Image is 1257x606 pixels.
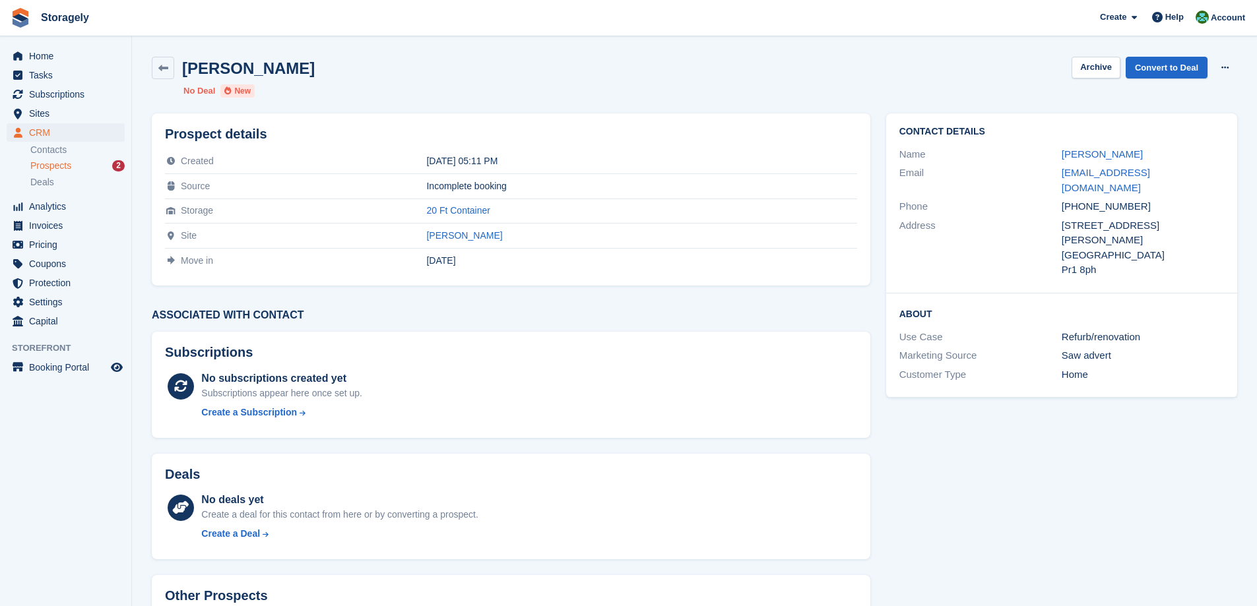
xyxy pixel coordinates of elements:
a: menu [7,235,125,254]
a: Contacts [30,144,125,156]
div: Address [899,218,1062,278]
a: menu [7,293,125,311]
span: Prospects [30,160,71,172]
span: Pricing [29,235,108,254]
div: [DATE] 05:11 PM [426,156,856,166]
h2: Other Prospects [165,588,268,603]
h2: About [899,307,1224,320]
span: Tasks [29,66,108,84]
div: 2 [112,160,125,171]
span: Created [181,156,214,166]
div: [GEOGRAPHIC_DATA] [1062,248,1224,263]
a: Convert to Deal [1126,57,1208,78]
div: Customer Type [899,367,1062,382]
div: Phone [899,199,1062,214]
a: menu [7,197,125,216]
span: Home [29,47,108,65]
span: Coupons [29,255,108,273]
span: Subscriptions [29,85,108,104]
span: Sites [29,104,108,123]
a: menu [7,255,125,273]
span: Storage [181,205,213,216]
a: menu [7,312,125,330]
div: [PERSON_NAME] [1062,233,1224,248]
span: Site [181,230,197,241]
a: Deals [30,175,125,189]
span: Help [1165,11,1184,24]
span: Booking Portal [29,358,108,377]
h2: Subscriptions [165,345,857,360]
a: menu [7,66,125,84]
a: [EMAIL_ADDRESS][DOMAIN_NAME] [1062,167,1150,193]
div: [PHONE_NUMBER] [1062,199,1224,214]
div: Create a Subscription [201,406,297,419]
h3: Associated with contact [152,309,870,321]
div: Marketing Source [899,348,1062,363]
div: Create a deal for this contact from here or by converting a prospect. [201,508,478,522]
a: menu [7,216,125,235]
a: Create a Subscription [201,406,362,419]
span: Source [181,181,210,191]
a: Preview store [109,359,125,375]
div: [STREET_ADDRESS] [1062,218,1224,233]
h2: Deals [165,467,200,482]
div: No subscriptions created yet [201,371,362,386]
span: Analytics [29,197,108,216]
div: Saw advert [1062,348,1224,363]
span: Settings [29,293,108,311]
h2: [PERSON_NAME] [182,59,315,77]
div: Pr1 8ph [1062,262,1224,278]
a: menu [7,85,125,104]
div: Create a Deal [201,527,260,541]
span: CRM [29,123,108,142]
a: 20 Ft Container [426,205,490,216]
div: Subscriptions appear here once set up. [201,386,362,400]
span: Capital [29,312,108,330]
span: Protection [29,274,108,292]
a: [PERSON_NAME] [426,230,502,241]
div: Refurb/renovation [1062,330,1224,345]
div: Use Case [899,330,1062,345]
div: No deals yet [201,492,478,508]
div: Name [899,147,1062,162]
div: Incomplete booking [426,181,856,191]
div: [DATE] [426,255,856,266]
h2: Prospect details [165,127,857,142]
a: menu [7,358,125,377]
span: Create [1100,11,1126,24]
span: Deals [30,176,54,189]
button: Archive [1072,57,1120,78]
img: stora-icon-8386f47178a22dfd0bd8f6a31ec36ba5ce8667c1dd55bd0f319d3a0aa187defe.svg [11,8,30,28]
li: New [220,84,255,98]
a: menu [7,47,125,65]
div: Home [1062,367,1224,382]
a: [PERSON_NAME] [1062,148,1143,160]
a: menu [7,274,125,292]
a: Prospects 2 [30,159,125,173]
span: Move in [181,255,213,266]
div: Email [899,166,1062,195]
span: Account [1211,11,1245,24]
a: menu [7,123,125,142]
a: Create a Deal [201,527,478,541]
li: No Deal [183,84,215,98]
a: menu [7,104,125,123]
span: Storefront [12,342,131,355]
h2: Contact Details [899,127,1224,137]
a: Storagely [36,7,94,28]
img: Notifications [1196,11,1209,24]
span: Invoices [29,216,108,235]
